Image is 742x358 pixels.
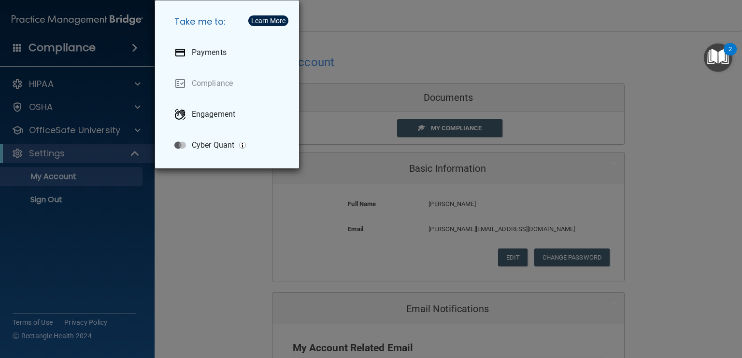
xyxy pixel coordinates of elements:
a: Engagement [167,101,291,128]
p: Engagement [192,110,235,119]
h5: Take me to: [167,8,291,35]
button: Open Resource Center, 2 new notifications [704,43,732,72]
button: Learn More [248,15,288,26]
a: Cyber Quant [167,132,291,159]
iframe: Drift Widget Chat Controller [575,290,730,328]
p: Cyber Quant [192,140,234,150]
div: Learn More [251,17,285,24]
a: Compliance [167,70,291,97]
p: Payments [192,48,227,57]
a: Payments [167,39,291,66]
div: 2 [728,49,732,62]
